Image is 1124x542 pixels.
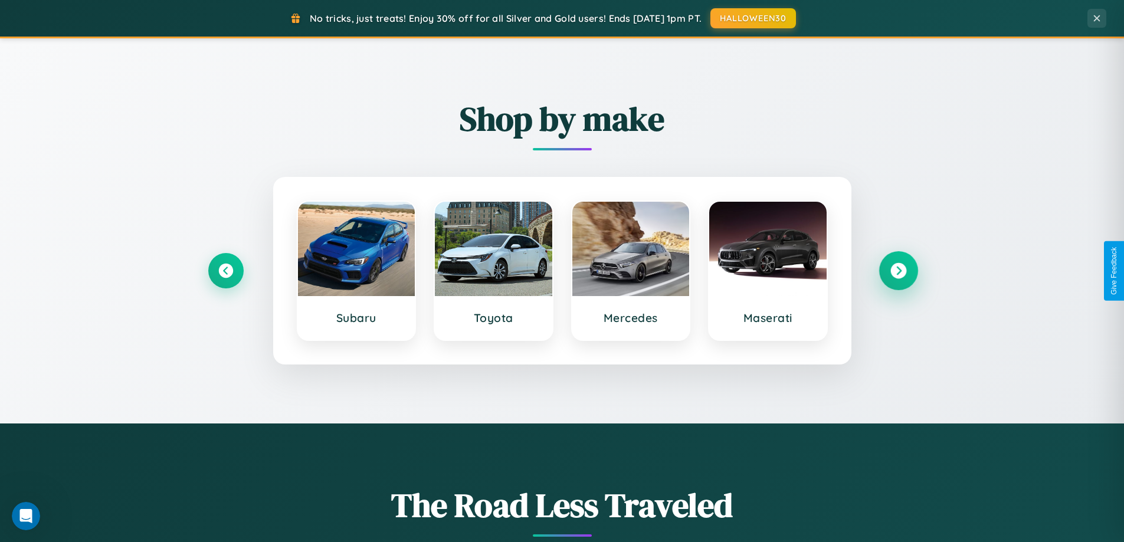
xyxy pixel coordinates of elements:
div: Give Feedback [1110,247,1118,295]
h3: Maserati [721,311,815,325]
h3: Subaru [310,311,404,325]
button: HALLOWEEN30 [710,8,796,28]
h3: Mercedes [584,311,678,325]
h3: Toyota [447,311,540,325]
span: No tricks, just treats! Enjoy 30% off for all Silver and Gold users! Ends [DATE] 1pm PT. [310,12,702,24]
h1: The Road Less Traveled [208,482,916,528]
h2: Shop by make [208,96,916,142]
iframe: Intercom live chat [12,502,40,530]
